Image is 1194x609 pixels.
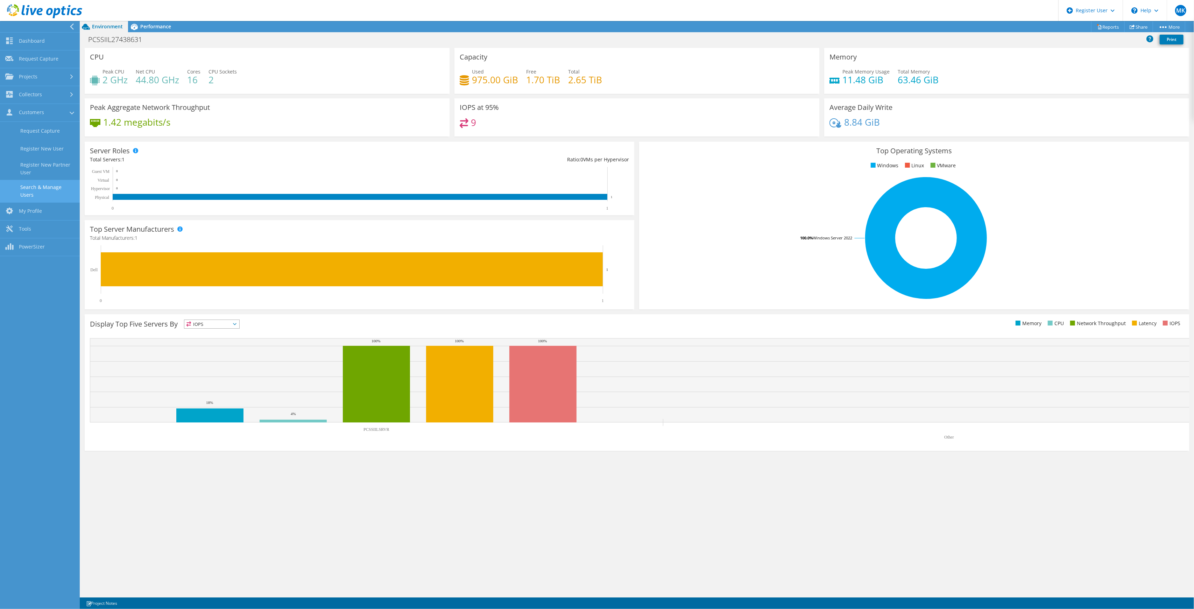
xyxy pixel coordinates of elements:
[360,156,629,163] div: Ratio: VMs per Hypervisor
[95,195,109,200] text: Physical
[90,234,629,242] h4: Total Manufacturers:
[103,76,128,84] h4: 2 GHz
[184,320,239,328] span: IOPS
[526,76,560,84] h4: 1.70 TiB
[1160,35,1184,44] a: Print
[103,68,124,75] span: Peak CPU
[1068,320,1126,327] li: Network Throughput
[813,235,852,240] tspan: Windows Server 2022
[929,162,956,169] li: VMware
[140,23,171,30] span: Performance
[209,68,237,75] span: CPU Sockets
[829,53,857,61] h3: Memory
[1046,320,1064,327] li: CPU
[800,235,813,240] tspan: 100.0%
[136,76,179,84] h4: 44.80 GHz
[1175,5,1186,16] span: MK
[460,53,487,61] h3: Capacity
[1161,320,1180,327] li: IOPS
[100,298,102,303] text: 0
[116,187,118,190] text: 0
[112,206,114,211] text: 0
[455,339,464,343] text: 100%
[568,68,580,75] span: Total
[580,156,583,163] span: 0
[606,267,608,272] text: 1
[602,298,604,303] text: 1
[90,225,174,233] h3: Top Server Manufacturers
[209,76,237,84] h4: 2
[372,339,381,343] text: 100%
[363,427,389,432] text: PCSSIILSRVR
[1014,320,1041,327] li: Memory
[606,206,608,211] text: 1
[842,68,890,75] span: Peak Memory Usage
[103,118,170,126] h4: 1.42 megabits/s
[460,104,499,111] h3: IOPS at 95%
[136,68,155,75] span: Net CPU
[1091,21,1125,32] a: Reports
[85,36,153,43] h1: PCSSIIL27438631
[90,147,130,155] h3: Server Roles
[471,119,476,126] h4: 9
[842,76,890,84] h4: 11.48 GiB
[472,68,484,75] span: Used
[116,178,118,182] text: 0
[90,267,98,272] text: Dell
[135,234,137,241] span: 1
[869,162,899,169] li: Windows
[844,118,880,126] h4: 8.84 GiB
[291,412,296,416] text: 4%
[1153,21,1185,32] a: More
[644,147,1184,155] h3: Top Operating Systems
[91,186,110,191] text: Hypervisor
[526,68,536,75] span: Free
[472,76,518,84] h4: 975.00 GiB
[903,162,924,169] li: Linux
[568,76,602,84] h4: 2.65 TiB
[90,156,360,163] div: Total Servers:
[1124,21,1153,32] a: Share
[116,169,118,173] text: 0
[187,76,200,84] h4: 16
[92,23,123,30] span: Environment
[187,68,200,75] span: Cores
[98,178,109,183] text: Virtual
[206,400,213,405] text: 18%
[90,53,104,61] h3: CPU
[829,104,892,111] h3: Average Daily Write
[1130,320,1157,327] li: Latency
[122,156,125,163] span: 1
[898,68,930,75] span: Total Memory
[898,76,939,84] h4: 63.46 GiB
[90,104,210,111] h3: Peak Aggregate Network Throughput
[538,339,547,343] text: 100%
[1131,7,1138,14] svg: \n
[92,169,109,174] text: Guest VM
[944,435,954,440] text: Other
[611,195,613,199] text: 1
[81,599,122,608] a: Project Notes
